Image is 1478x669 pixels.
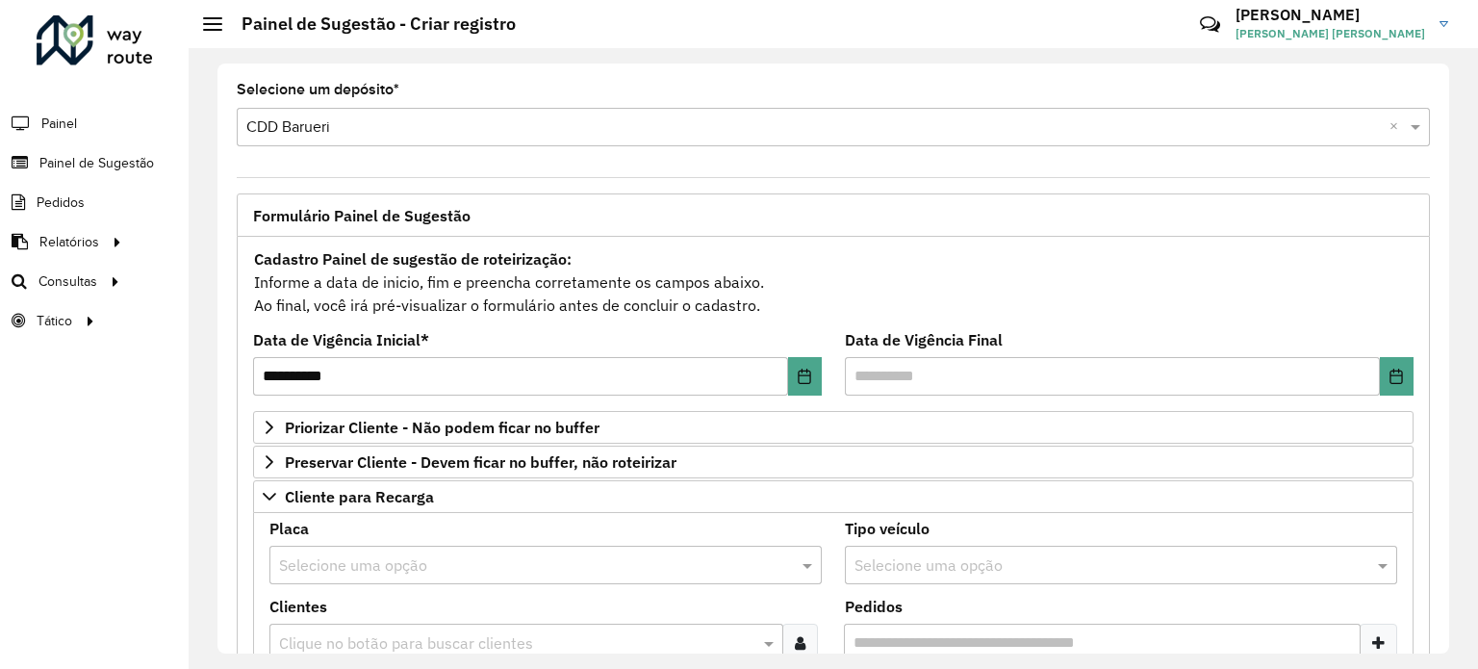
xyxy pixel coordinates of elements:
span: Relatórios [39,232,99,252]
a: Preservar Cliente - Devem ficar no buffer, não roteirizar [253,446,1414,478]
button: Choose Date [788,357,822,396]
a: Contato Rápido [1189,4,1231,45]
span: Painel [41,114,77,134]
label: Placa [269,517,309,540]
span: Clear all [1389,116,1406,139]
label: Data de Vigência Final [845,328,1003,351]
a: Cliente para Recarga [253,480,1414,513]
span: Formulário Painel de Sugestão [253,208,471,223]
span: [PERSON_NAME] [PERSON_NAME] [1236,25,1425,42]
button: Choose Date [1380,357,1414,396]
h3: [PERSON_NAME] [1236,6,1425,24]
label: Data de Vigência Inicial [253,328,429,351]
h2: Painel de Sugestão - Criar registro [222,13,516,35]
span: Painel de Sugestão [39,153,154,173]
span: Preservar Cliente - Devem ficar no buffer, não roteirizar [285,454,676,470]
span: Tático [37,311,72,331]
label: Selecione um depósito [237,78,399,101]
div: Informe a data de inicio, fim e preencha corretamente os campos abaixo. Ao final, você irá pré-vi... [253,246,1414,318]
span: Consultas [38,271,97,292]
a: Priorizar Cliente - Não podem ficar no buffer [253,411,1414,444]
label: Pedidos [845,595,903,618]
span: Priorizar Cliente - Não podem ficar no buffer [285,420,599,435]
span: Cliente para Recarga [285,489,434,504]
label: Tipo veículo [845,517,930,540]
span: Pedidos [37,193,85,213]
label: Clientes [269,595,327,618]
strong: Cadastro Painel de sugestão de roteirização: [254,249,572,269]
